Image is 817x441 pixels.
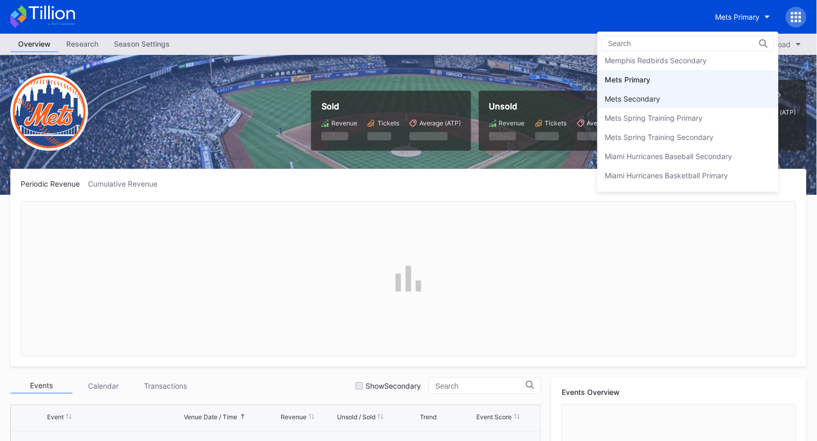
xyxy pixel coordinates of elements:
[605,133,714,141] div: Mets Spring Training Secondary
[605,171,728,180] div: Miami Hurricanes Basketball Primary
[608,39,699,48] input: Search
[605,94,661,103] div: Mets Secondary
[605,75,651,84] div: Mets Primary
[605,152,733,161] div: Miami Hurricanes Baseball Secondary
[605,56,707,65] div: Memphis Redbirds Secondary
[605,113,703,122] div: Mets Spring Training Primary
